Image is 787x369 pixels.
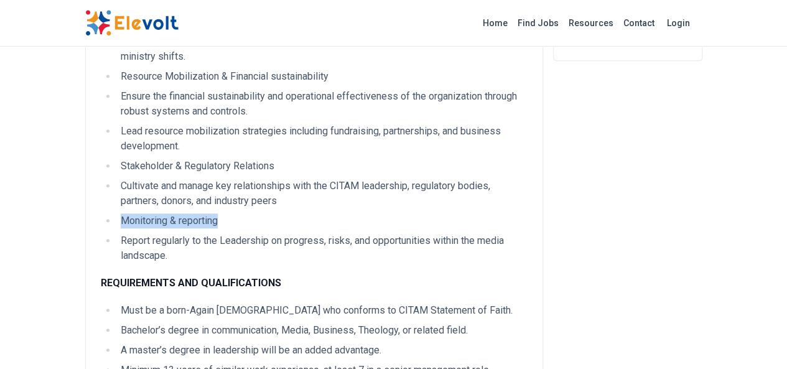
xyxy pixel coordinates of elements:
[85,10,179,36] img: Elevolt
[725,309,787,369] iframe: Chat Widget
[117,124,528,154] li: Lead resource mobilization strategies including fundraising, partnerships, and business development.
[659,11,697,35] a: Login
[117,179,528,208] li: Cultivate and manage key relationships with the CITAM leadership, regulatory bodies, partners, do...
[117,233,528,263] li: Report regularly to the Leadership on progress, risks, and opportunities within the media landscape.
[618,13,659,33] a: Contact
[117,213,528,228] li: Monitoring & reporting
[117,34,528,64] li: Drive organizational learning, agility, and responsiveness to cultural, technological, and minist...
[117,89,528,119] li: Ensure the financial sustainability and operational effectiveness of the organization through rob...
[117,343,528,358] li: A master’s degree in leadership will be an added advantage.
[117,159,528,174] li: Stakeholder & Regulatory Relations
[513,13,564,33] a: Find Jobs
[478,13,513,33] a: Home
[564,13,618,33] a: Resources
[101,277,281,289] strong: REQUIREMENTS AND QUALIFICATIONS
[117,303,528,318] li: Must be a born-Again [DEMOGRAPHIC_DATA] who conforms to CITAM Statement of Faith.
[117,323,528,338] li: Bachelor’s degree in communication, Media, Business, Theology, or related field.
[117,69,528,84] li: Resource Mobilization & Financial sustainability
